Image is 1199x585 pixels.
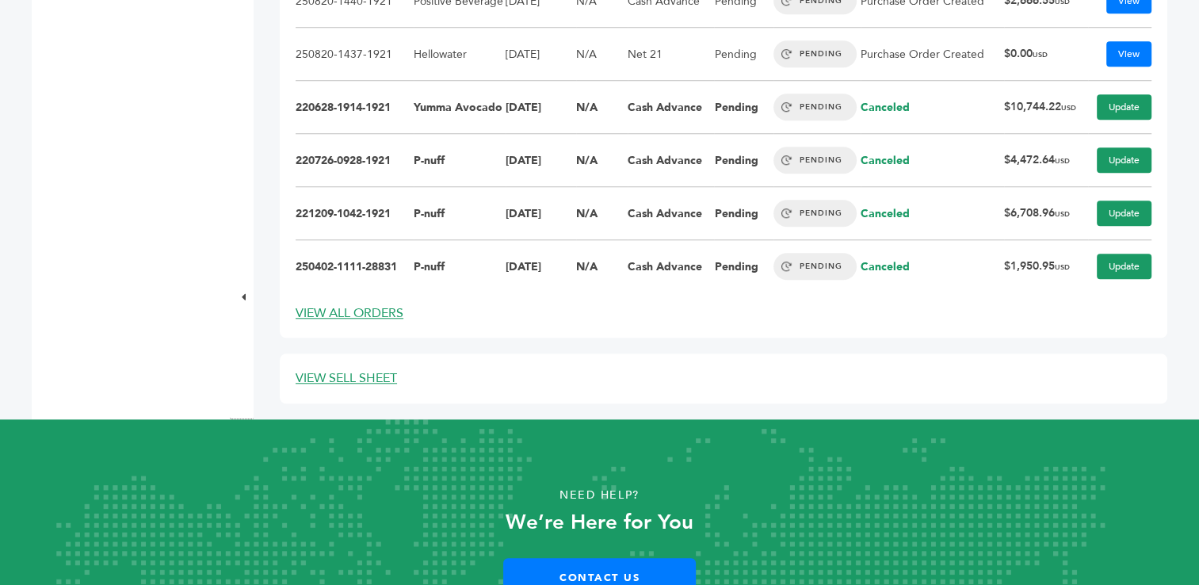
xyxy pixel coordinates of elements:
[861,187,1004,240] td: Canceled
[1061,103,1076,113] span: USD
[773,253,857,280] span: PENDING
[414,81,506,134] td: Yumma Avocado
[414,28,506,81] td: Hellowater
[773,94,857,120] span: PENDING
[1004,81,1088,134] td: $10,744.22
[773,200,857,227] span: PENDING
[628,240,714,293] td: Cash Advance
[1097,201,1151,226] a: Update
[1004,28,1088,81] td: $0.00
[1055,262,1070,272] span: USD
[506,28,576,81] td: [DATE]
[576,134,628,187] td: N/A
[506,134,576,187] td: [DATE]
[861,28,1004,81] td: Purchase Order Created
[576,28,628,81] td: N/A
[296,100,391,115] a: 220628-1914-1921
[1033,50,1048,59] span: USD
[296,369,397,387] a: VIEW SELL SHEET
[861,240,1004,293] td: Canceled
[714,187,773,240] td: Pending
[60,484,1140,507] p: Need Help?
[296,259,397,274] a: 250402-1111-28831
[714,134,773,187] td: Pending
[414,134,506,187] td: P-nuff
[773,147,857,174] span: PENDING
[506,187,576,240] td: [DATE]
[1097,254,1151,279] a: Update
[1055,156,1070,166] span: USD
[628,81,714,134] td: Cash Advance
[414,187,506,240] td: P-nuff
[296,153,391,168] a: 220726-0928-1921
[576,240,628,293] td: N/A
[296,304,403,322] a: VIEW ALL ORDERS
[506,508,693,537] strong: We’re Here for You
[628,187,714,240] td: Cash Advance
[714,81,773,134] td: Pending
[773,40,857,67] span: PENDING
[1097,147,1151,173] a: Update
[1004,187,1088,240] td: $6,708.96
[576,187,628,240] td: N/A
[296,47,392,62] a: 250820-1437-1921
[714,240,773,293] td: Pending
[628,28,714,81] td: Net 21
[1106,41,1151,67] a: View
[714,28,773,81] td: Pending
[1004,134,1088,187] td: $4,472.64
[1097,94,1151,120] a: Update
[506,240,576,293] td: [DATE]
[628,134,714,187] td: Cash Advance
[1004,240,1088,293] td: $1,950.95
[506,81,576,134] td: [DATE]
[576,81,628,134] td: N/A
[296,206,391,221] a: 221209-1042-1921
[414,240,506,293] td: P-nuff
[861,134,1004,187] td: Canceled
[861,81,1004,134] td: Canceled
[1055,209,1070,219] span: USD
